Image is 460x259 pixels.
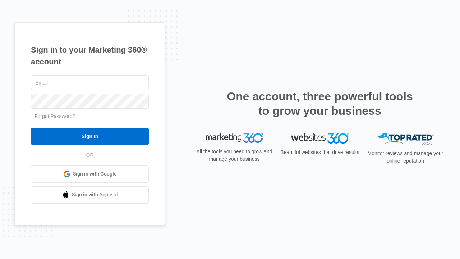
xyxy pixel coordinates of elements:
[194,148,275,163] p: All the tools you need to grow and manage your business
[225,89,415,118] h2: One account, three powerful tools to grow your business
[377,133,434,145] img: Top Rated Local
[280,149,360,156] p: Beautiful websites that drive results
[73,170,117,178] span: Sign in with Google
[31,186,149,204] a: Sign in with Apple Id
[365,150,446,165] p: Monitor reviews and manage your online reputation
[31,44,149,68] h1: Sign in to your Marketing 360® account
[81,151,99,159] span: OR
[291,133,349,144] img: Websites 360
[206,133,263,143] img: Marketing 360
[31,128,149,145] input: Sign In
[34,113,75,119] a: Forgot Password?
[31,165,149,183] a: Sign in with Google
[72,191,118,199] span: Sign in with Apple Id
[31,75,149,90] input: Email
